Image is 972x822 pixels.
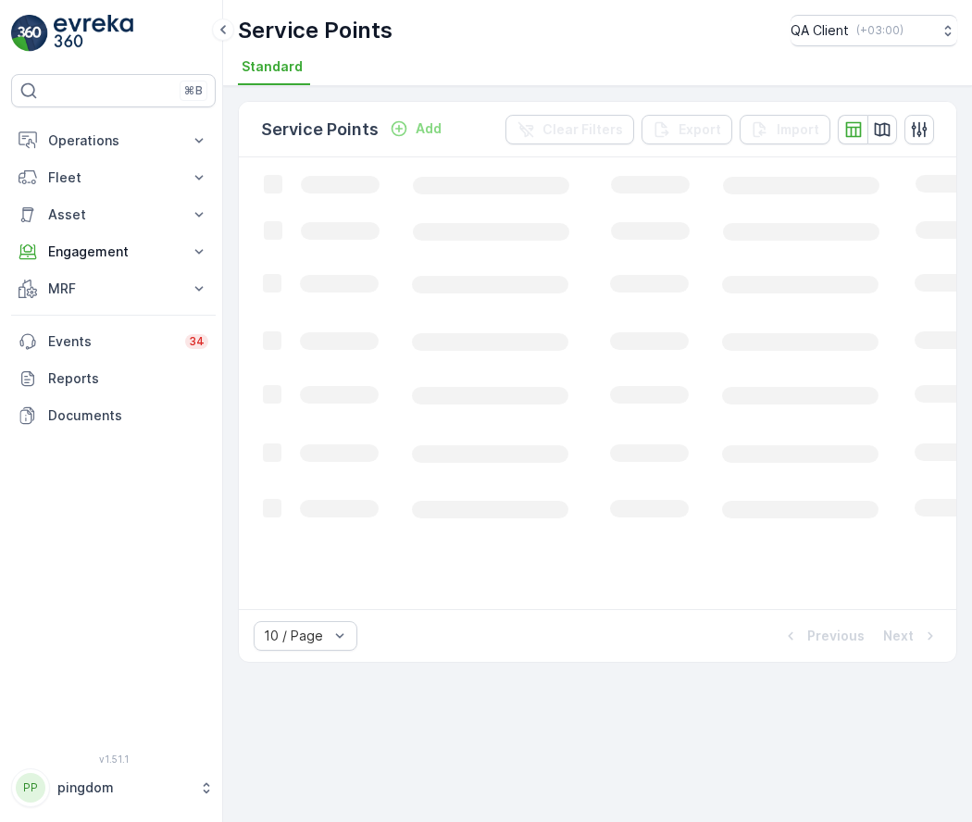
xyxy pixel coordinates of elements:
p: Export [679,120,721,139]
button: Operations [11,122,216,159]
div: PP [16,773,45,803]
p: 34 [189,334,205,349]
a: Reports [11,360,216,397]
button: Clear Filters [505,115,634,144]
p: Service Points [238,16,393,45]
p: Clear Filters [542,120,623,139]
img: logo_light-DOdMpM7g.png [54,15,133,52]
button: QA Client(+03:00) [791,15,957,46]
p: Previous [807,627,865,645]
button: Engagement [11,233,216,270]
button: Asset [11,196,216,233]
p: pingdom [57,778,190,797]
p: Asset [48,205,179,224]
p: ⌘B [184,83,203,98]
p: Service Points [261,117,379,143]
p: Operations [48,131,179,150]
button: Add [382,118,449,140]
button: Fleet [11,159,216,196]
p: Import [777,120,819,139]
p: Fleet [48,168,179,187]
p: Next [883,627,914,645]
p: QA Client [791,21,849,40]
p: Documents [48,406,208,425]
span: v 1.51.1 [11,753,216,765]
button: Previous [779,625,866,647]
a: Events34 [11,323,216,360]
button: Next [881,625,941,647]
button: PPpingdom [11,768,216,807]
p: Add [416,119,442,138]
p: Events [48,332,174,351]
img: logo [11,15,48,52]
button: Export [642,115,732,144]
button: MRF [11,270,216,307]
button: Import [740,115,830,144]
a: Documents [11,397,216,434]
p: Engagement [48,243,179,261]
p: ( +03:00 ) [856,23,903,38]
p: Reports [48,369,208,388]
span: Standard [242,57,303,76]
p: MRF [48,280,179,298]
